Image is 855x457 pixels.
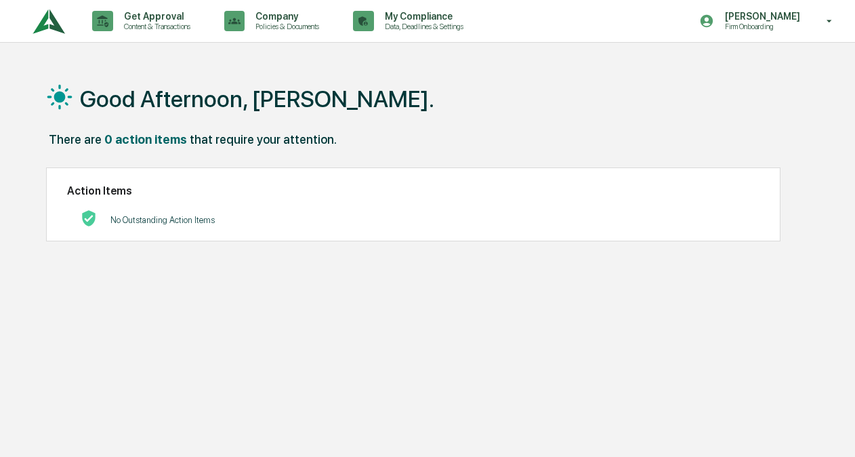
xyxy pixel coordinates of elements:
h1: Good Afternoon, [PERSON_NAME]. [80,85,434,113]
img: logo [33,3,65,40]
div: There are [49,132,102,146]
h2: Action Items [67,184,759,197]
div: that require your attention. [190,132,337,146]
p: Get Approval [113,11,197,22]
p: Company [245,11,326,22]
p: No Outstanding Action Items [110,215,215,225]
p: My Compliance [374,11,470,22]
p: [PERSON_NAME] [714,11,807,22]
p: Data, Deadlines & Settings [374,22,470,31]
p: Firm Onboarding [714,22,807,31]
img: No Actions logo [81,210,97,226]
p: Content & Transactions [113,22,197,31]
p: Policies & Documents [245,22,326,31]
div: 0 action items [104,132,187,146]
